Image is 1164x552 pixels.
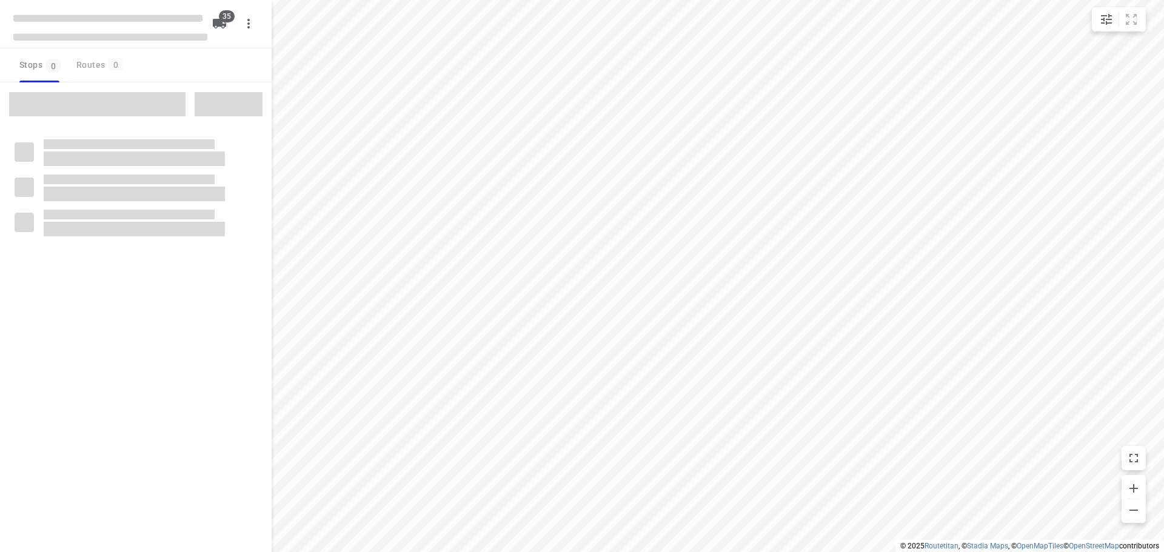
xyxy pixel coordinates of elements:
[1069,542,1119,550] a: OpenStreetMap
[1092,7,1146,32] div: small contained button group
[900,542,1159,550] li: © 2025 , © , © © contributors
[1017,542,1063,550] a: OpenMapTiles
[925,542,958,550] a: Routetitan
[1094,7,1119,32] button: Map settings
[967,542,1008,550] a: Stadia Maps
